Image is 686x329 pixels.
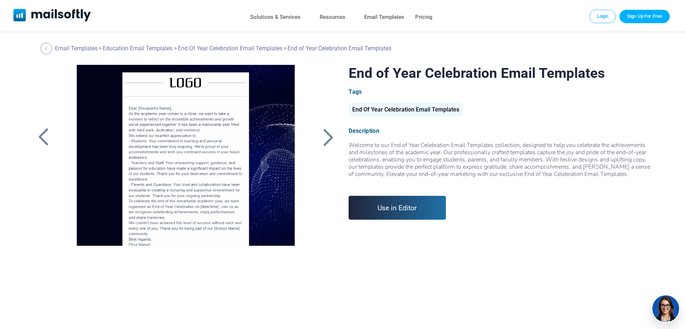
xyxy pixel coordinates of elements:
a: Email Templates [364,12,404,22]
a: Back [319,128,337,147]
div: End Of Year Celebration Email Templates [349,102,463,117]
a: Trial [619,10,670,23]
a: Solutions & Services [250,12,301,22]
a: End Of Year Celebration Email Templates [178,45,282,52]
a: Back [41,43,54,54]
a: Mailsoftly [13,9,91,23]
span: Welcome to our End of Year Celebration Email Templates collection, designed to help you celebrate... [349,141,652,185]
a: Use in Editor [349,196,446,220]
h1: End of Year Celebration Email Templates [349,65,652,81]
div: Description [349,127,652,134]
a: Resources [320,12,345,22]
a: Email Templates [55,45,98,52]
a: End of Year Celebration Email Templates [65,65,307,246]
a: End Of Year Celebration Email Templates [349,109,463,112]
a: Education Email Templates [103,45,172,52]
a: Login [589,10,616,23]
div: Tags [349,88,652,95]
a: Pricing [415,12,433,22]
a: Back [34,128,52,147]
